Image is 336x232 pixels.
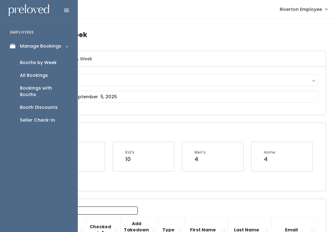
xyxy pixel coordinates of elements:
a: Riverton Employee [273,2,334,16]
h4: Booths by Week [32,26,326,43]
div: Booth Discounts [20,104,58,111]
div: Men's [194,150,206,155]
input: Search: [58,206,138,215]
label: Search: [36,206,138,215]
span: Riverton Employee [280,6,322,13]
div: Kid's [125,150,134,155]
div: Bookings with Booths [20,85,68,98]
button: Riverton [40,74,318,86]
div: All Bookings [20,72,48,79]
img: preloved logo [9,4,49,16]
input: August 30 - September 5, 2025 [40,91,318,103]
div: Seller Check-in [20,117,55,123]
div: Home [264,150,275,155]
div: Manage Bookings [20,43,61,49]
h6: Select Location & Week [32,51,326,67]
div: Booths by Week [20,59,57,66]
div: 10 [125,155,134,163]
div: 4 [264,155,275,163]
div: 4 [194,155,206,163]
div: Riverton [45,77,312,84]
